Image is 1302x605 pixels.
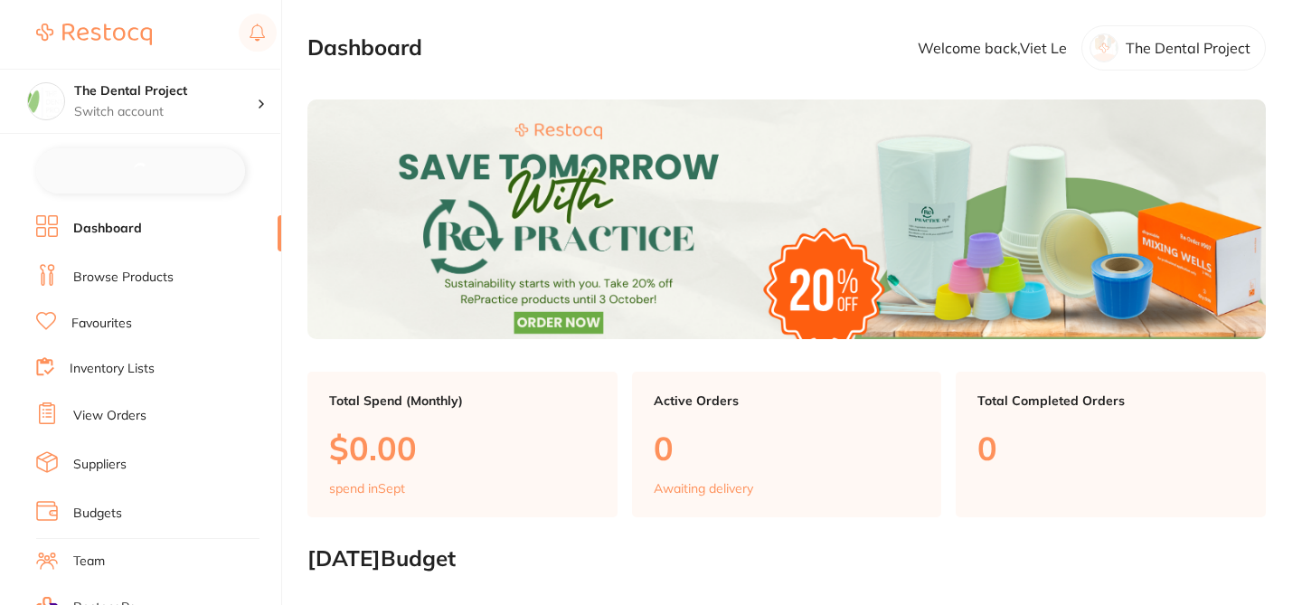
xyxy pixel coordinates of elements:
[36,24,152,45] img: Restocq Logo
[956,372,1266,518] a: Total Completed Orders0
[70,360,155,378] a: Inventory Lists
[36,14,152,55] a: Restocq Logo
[654,430,920,467] p: 0
[918,40,1067,56] p: Welcome back, Viet Le
[307,99,1266,339] img: Dashboard
[73,553,105,571] a: Team
[73,269,174,287] a: Browse Products
[632,372,942,518] a: Active Orders0Awaiting delivery
[307,35,422,61] h2: Dashboard
[307,546,1266,572] h2: [DATE] Budget
[329,393,596,408] p: Total Spend (Monthly)
[1126,40,1250,56] p: The Dental Project
[73,407,146,425] a: View Orders
[74,82,257,100] h4: The Dental Project
[329,481,405,496] p: spend in Sept
[73,220,142,238] a: Dashboard
[74,103,257,121] p: Switch account
[654,481,753,496] p: Awaiting delivery
[977,393,1244,408] p: Total Completed Orders
[73,505,122,523] a: Budgets
[71,315,132,333] a: Favourites
[977,430,1244,467] p: 0
[28,83,64,119] img: The Dental Project
[73,456,127,474] a: Suppliers
[307,372,618,518] a: Total Spend (Monthly)$0.00spend inSept
[654,393,920,408] p: Active Orders
[329,430,596,467] p: $0.00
